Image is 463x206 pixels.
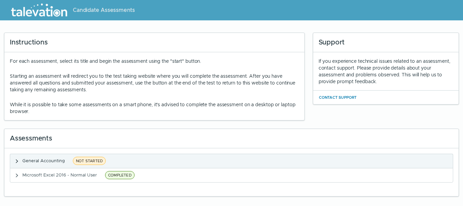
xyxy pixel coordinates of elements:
[10,168,453,182] button: Microsoft Excel 2016 - Normal UserCOMPLETED
[10,58,299,115] div: For each assessment, select its title and begin the assessment using the "start" button.
[313,33,459,52] div: Support
[105,171,135,179] span: COMPLETED
[10,154,453,168] button: General AccountingNOT STARTED
[10,73,299,93] p: Starting an assessment will redirect you to the test taking website where you will complete the a...
[319,93,357,101] button: Contact Support
[10,101,299,115] p: While it is possible to take some assessments on a smart phone, it's advised to complete the asse...
[35,5,45,11] span: Help
[319,58,453,85] div: If you experience technical issues related to an assessment, contact support. Please provide deta...
[73,6,135,14] span: Candidate Assessments
[73,157,106,165] span: NOT STARTED
[22,172,97,178] span: Microsoft Excel 2016 - Normal User
[22,158,65,164] span: General Accounting
[4,33,304,52] div: Instructions
[8,2,70,19] img: Talevation_Logo_Transparent_white.png
[4,129,459,148] div: Assessments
